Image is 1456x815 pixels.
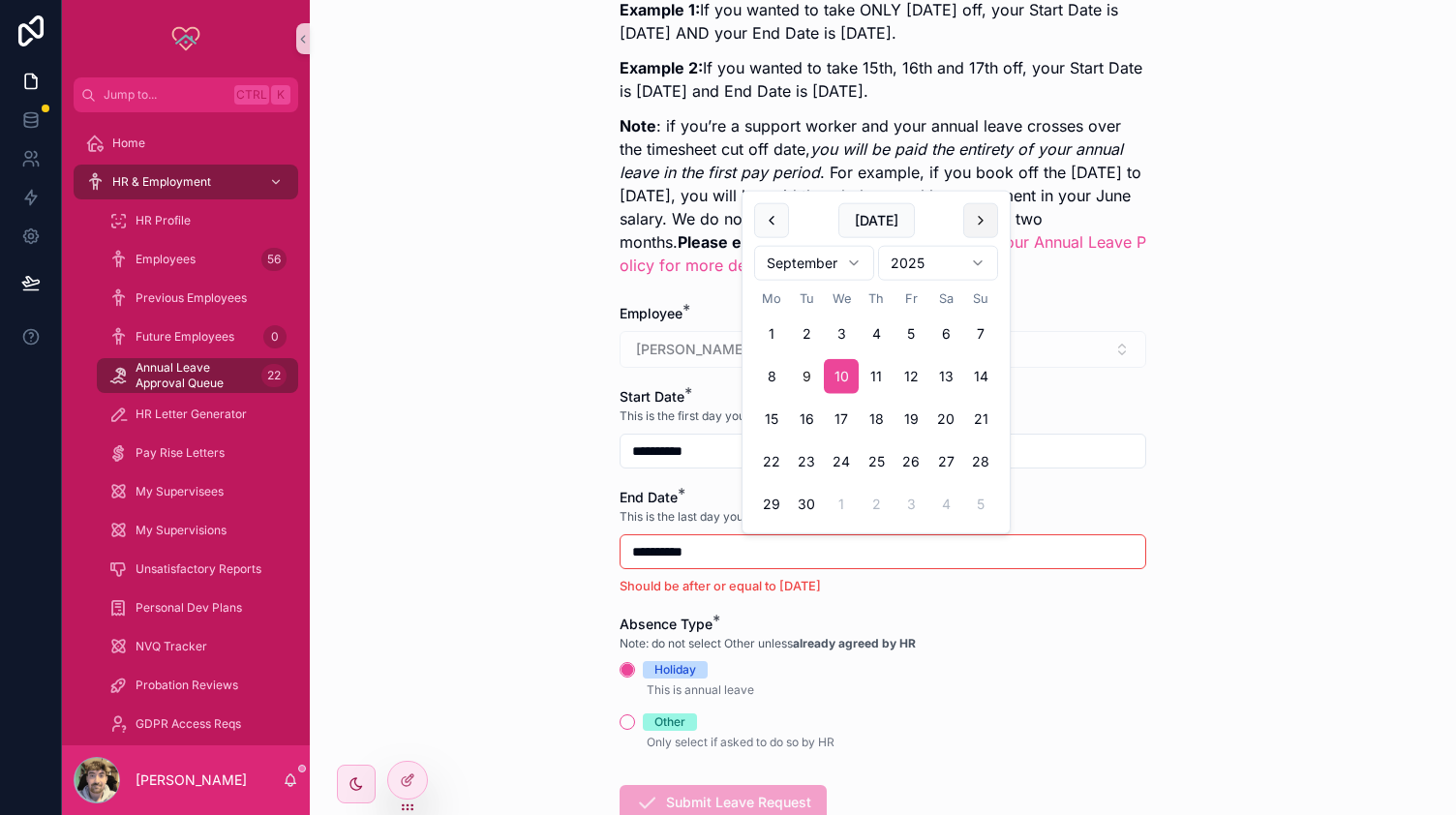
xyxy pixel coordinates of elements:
button: Tuesday, 30 September 2025 [789,487,824,522]
span: My Supervisees [136,484,224,499]
span: This is the first day you are off work [620,408,815,424]
th: Saturday [928,288,963,309]
span: Only select if asked to do so by HR [647,735,834,749]
strong: Example 2: [620,58,703,77]
button: Thursday, 18 September 2025 [859,402,894,437]
p: [PERSON_NAME] [136,770,247,790]
button: Thursday, 11 September 2025 [859,359,894,394]
span: Pay Rise Letters [136,445,225,461]
span: NVQ Tracker [136,639,207,654]
button: Thursday, 25 September 2025 [859,444,894,479]
span: My Supervisions [136,523,227,538]
button: Monday, 22 September 2025 [754,444,789,479]
a: My Supervisions [97,513,298,548]
button: Friday, 5 September 2025 [894,317,928,351]
button: Friday, 19 September 2025 [894,402,928,437]
a: Home [74,126,298,161]
button: Sunday, 21 September 2025 [963,402,998,437]
a: HR Letter Generator [97,397,298,432]
button: Sunday, 28 September 2025 [963,444,998,479]
a: Personal Dev Plans [97,590,298,625]
span: GDPR Access Reqs [136,716,241,732]
button: Saturday, 6 September 2025 [928,317,963,351]
span: Absence Type [620,616,713,632]
span: HR & Employment [112,174,211,190]
a: HR & Employment [74,165,298,199]
strong: Note [620,116,656,136]
span: Ctrl [234,85,269,105]
button: Thursday, 4 September 2025 [859,317,894,351]
div: 0 [263,325,287,348]
span: HR Letter Generator [136,407,247,422]
span: Probation Reviews [136,678,238,693]
div: 22 [261,364,287,387]
button: Saturday, 20 September 2025 [928,402,963,437]
a: My Supervisees [97,474,298,509]
div: Holiday [654,661,696,679]
a: Annual Leave Approval Queue22 [97,358,298,393]
table: September 2025 [754,288,998,522]
span: Previous Employees [136,290,247,306]
button: Sunday, 14 September 2025 [963,359,998,394]
span: Unsatisfactory Reports [136,561,261,577]
strong: Please ensure you plan for this. [678,232,918,252]
a: GDPR Access Reqs [97,707,298,741]
button: Monday, 1 September 2025 [754,317,789,351]
span: HR Profile [136,213,191,228]
strong: already agreed by HR [793,636,916,650]
img: App logo [170,23,201,54]
button: Monday, 8 September 2025 [754,359,789,394]
span: End Date [620,489,678,505]
button: Today, Tuesday, 9 September 2025 [789,359,824,394]
a: Previous Employees [97,281,298,316]
p: : if you’re a support worker and your annual leave crosses over the timesheet cut off date, . For... [620,114,1146,277]
span: Employees [136,252,196,267]
a: NVQ Tracker [97,629,298,664]
div: 56 [261,248,287,271]
li: Should be after or equal to [DATE] [620,577,1146,595]
span: Employee [620,305,682,321]
div: Other [654,713,685,731]
button: Wednesday, 1 October 2025 [824,487,859,522]
button: Sunday, 7 September 2025 [963,317,998,351]
button: Sunday, 5 October 2025 [963,487,998,522]
button: Monday, 29 September 2025 [754,487,789,522]
button: Wednesday, 17 September 2025 [824,402,859,437]
span: K [273,87,288,103]
th: Thursday [859,288,894,309]
button: [DATE] [838,203,915,238]
span: Jump to... [104,87,227,103]
button: Wednesday, 24 September 2025 [824,444,859,479]
span: Personal Dev Plans [136,600,242,616]
th: Wednesday [824,288,859,309]
span: This is annual leave [647,682,754,697]
a: Future Employees0 [97,319,298,354]
div: scrollable content [62,112,310,745]
span: Note: do not select Other unless [620,636,916,651]
a: Unsatisfactory Reports [97,552,298,587]
span: Annual Leave Approval Queue [136,360,254,391]
a: Employees56 [97,242,298,277]
button: Tuesday, 2 September 2025 [789,317,824,351]
span: This is the last day you are off work [620,509,813,525]
p: If you wanted to take 15th, 16th and 17th off, your Start Date is [DATE] and End Date is [DATE]. [620,56,1146,103]
button: Friday, 26 September 2025 [894,444,928,479]
button: Saturday, 4 October 2025 [928,487,963,522]
button: Tuesday, 23 September 2025 [789,444,824,479]
a: Probation Reviews [97,668,298,703]
button: Wednesday, 10 September 2025, selected [824,359,859,394]
button: Friday, 3 October 2025 [894,487,928,522]
button: Wednesday, 3 September 2025 [824,317,859,351]
button: Monday, 15 September 2025 [754,402,789,437]
button: Jump to...CtrlK [74,77,298,112]
a: HR Profile [97,203,298,238]
em: you will be paid the entirety of your annual leave in the first pay period [620,139,1123,182]
th: Monday [754,288,789,309]
button: Saturday, 13 September 2025 [928,359,963,394]
button: Saturday, 27 September 2025 [928,444,963,479]
button: Tuesday, 16 September 2025 [789,402,824,437]
th: Tuesday [789,288,824,309]
span: Start Date [620,388,684,405]
th: Friday [894,288,928,309]
span: Home [112,136,145,151]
